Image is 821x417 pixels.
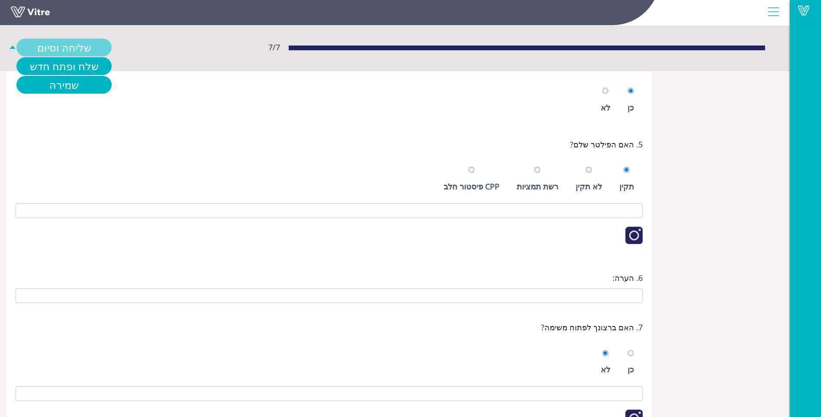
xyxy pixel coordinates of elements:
[16,76,112,94] a: שמירה
[268,41,280,53] span: 7 / 7
[9,39,16,56] span: caret-up
[16,57,112,75] a: שלח ופתח חדש
[570,138,643,150] span: 5. האם הפילטר שלם?
[576,180,602,192] div: לא תקין
[601,101,610,114] div: לא
[619,180,634,192] div: תקין
[16,39,112,56] a: שליחה וסיום
[628,101,634,114] div: כן
[628,363,634,375] div: כן
[517,180,558,192] div: רשת תמציות
[444,180,499,192] div: CPP פיסטור חלב
[541,321,643,333] span: 7. האם ברצונך לפתוח משימה?
[612,272,643,284] span: 6. הערה:
[601,363,610,375] div: לא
